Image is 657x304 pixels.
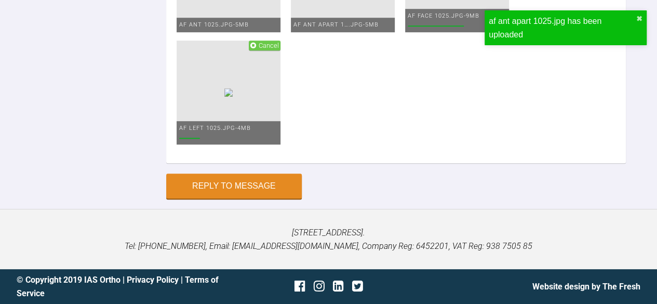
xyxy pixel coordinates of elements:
a: Website design by The Fresh [532,282,640,292]
div: © Copyright 2019 IAS Ortho | | [17,273,224,300]
span: af ant apart 1….jpg - 5MB [293,21,379,28]
a: Terms of Service [17,275,219,298]
span: Cancel [259,42,279,49]
button: close [636,15,642,23]
button: Reply to Message [166,174,302,199]
span: af left 1025.jpg - 4MB [179,125,251,131]
span: af ant 1025.jpg - 5MB [179,21,249,28]
span: af face 1025.jpg - 9MB [408,12,479,19]
img: 5c81e3d2-b570-4a6e-92ee-baf05a68b32d [224,88,233,97]
a: Privacy Policy [127,275,179,285]
p: [STREET_ADDRESS]. Tel: [PHONE_NUMBER], Email: [EMAIL_ADDRESS][DOMAIN_NAME], Company Reg: 6452201,... [17,226,640,253]
div: af ant apart 1025.jpg has been uploaded [489,15,636,41]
